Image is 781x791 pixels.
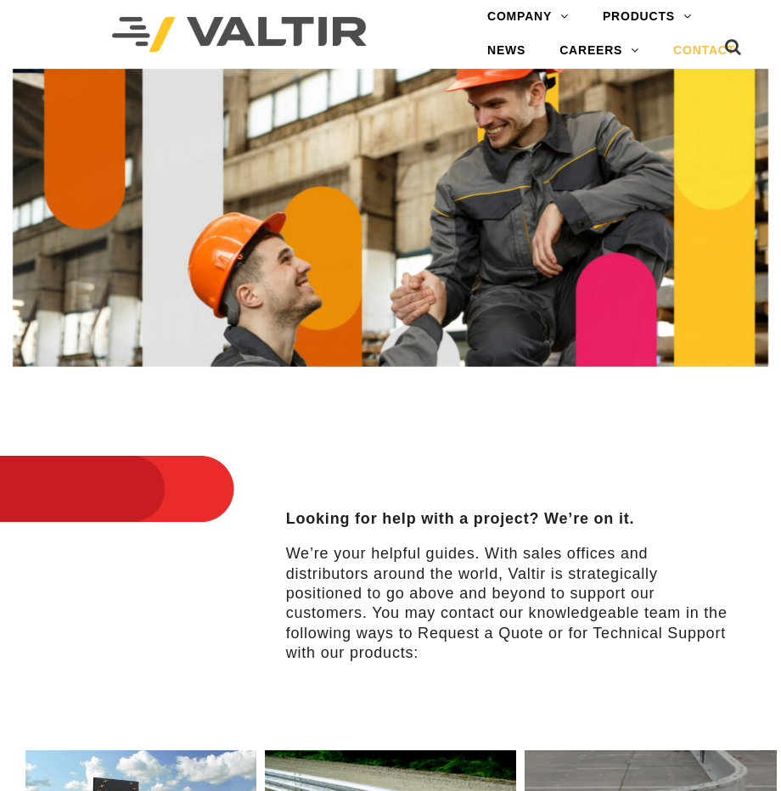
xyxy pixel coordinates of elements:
[112,17,367,52] img: Valtir
[286,510,635,527] strong: Looking for help with a project? We’re on it.
[656,34,752,68] a: CONTACT
[286,468,735,496] h2: A TIER ABOVE
[470,34,542,68] a: NEWS
[286,544,735,663] p: We’re your helpful guides. With sales offices and distributors around the world, Valtir is strate...
[13,69,768,367] img: Contact_1
[542,34,656,68] a: CAREERS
